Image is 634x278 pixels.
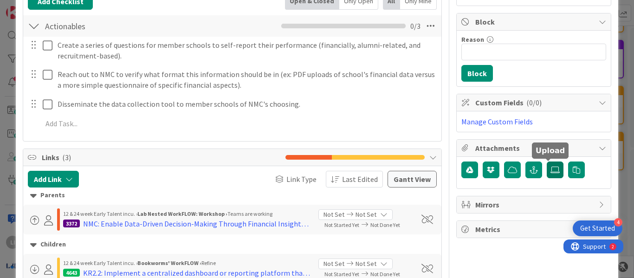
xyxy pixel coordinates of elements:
div: NMC: Enable Data-Driven Decision-Making Through Financial Insights and Scalable Data Systems [83,218,311,229]
span: Not Started Yet [324,221,359,228]
div: Get Started [580,224,615,233]
div: Open Get Started checklist, remaining modules: 4 [573,220,622,236]
label: Reason [461,35,484,44]
span: Block [475,16,594,27]
button: Gantt View [388,171,437,187]
span: ( 3 ) [62,153,71,162]
p: Reach out to NMC to verify what format this information should be in (ex: PDF uploads of school's... [58,69,435,90]
span: Custom Fields [475,97,594,108]
span: Not Done Yet [370,221,400,228]
h5: Upload [536,146,565,155]
div: 2 [48,4,51,11]
span: Link Type [286,174,317,185]
p: Disseminate the data collection tool to member schools of NMC's choosing. [58,99,435,110]
div: Children [30,239,434,250]
span: Not Set [356,259,376,269]
div: 4643 [63,269,80,277]
div: 4 [614,218,622,226]
a: Manage Custom Fields [461,117,533,126]
button: Add Link [28,171,79,187]
b: Bookworms' WorkFLOW › [137,259,201,266]
span: 0 / 3 [410,20,421,32]
span: Metrics [475,224,594,235]
button: Block [461,65,493,82]
span: Not Done Yet [370,271,400,278]
span: Not Set [323,210,344,220]
span: Last Edited [342,174,378,185]
button: Last Edited [326,171,383,187]
span: Not Set [356,210,376,220]
span: Not Started Yet [324,271,359,278]
span: 12 & 24 week Early Talent incu. › [63,259,137,266]
span: Mirrors [475,199,594,210]
b: Lab Nested WorkFLOW: Workshop › [137,210,227,217]
p: Create a series of questions for member schools to self-report their performance (financially, al... [58,40,435,61]
span: Support [19,1,42,13]
span: Not Set [323,259,344,269]
span: 12 & 24 week Early Talent incu. › [63,210,137,217]
span: ( 0/0 ) [526,98,542,107]
span: Attachments [475,142,594,154]
span: Teams are working [227,210,272,217]
span: Refine [201,259,216,266]
div: 3372 [63,220,80,227]
input: Add Checklist... [42,18,215,34]
div: Parents [30,190,434,200]
span: Links [42,152,281,163]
